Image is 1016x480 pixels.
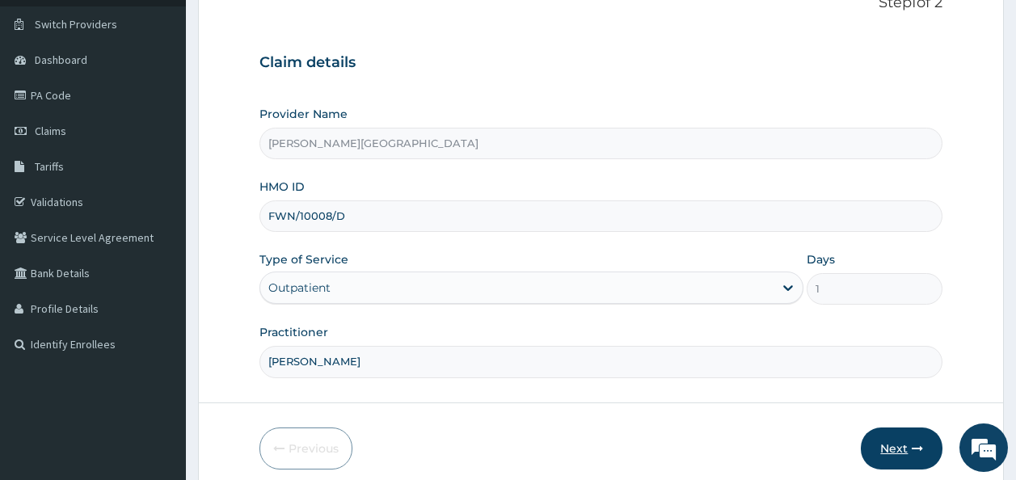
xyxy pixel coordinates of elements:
[35,159,64,174] span: Tariffs
[35,124,66,138] span: Claims
[30,81,65,121] img: d_794563401_company_1708531726252_794563401
[807,251,835,267] label: Days
[259,179,305,195] label: HMO ID
[94,140,223,303] span: We're online!
[268,280,331,296] div: Outpatient
[35,53,87,67] span: Dashboard
[259,200,943,232] input: Enter HMO ID
[265,8,304,47] div: Minimize live chat window
[259,346,943,377] input: Enter Name
[259,324,328,340] label: Practitioner
[35,17,117,32] span: Switch Providers
[8,314,308,370] textarea: Type your message and hit 'Enter'
[861,427,942,469] button: Next
[84,91,272,112] div: Chat with us now
[259,54,943,72] h3: Claim details
[259,106,348,122] label: Provider Name
[259,427,352,469] button: Previous
[259,251,348,267] label: Type of Service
